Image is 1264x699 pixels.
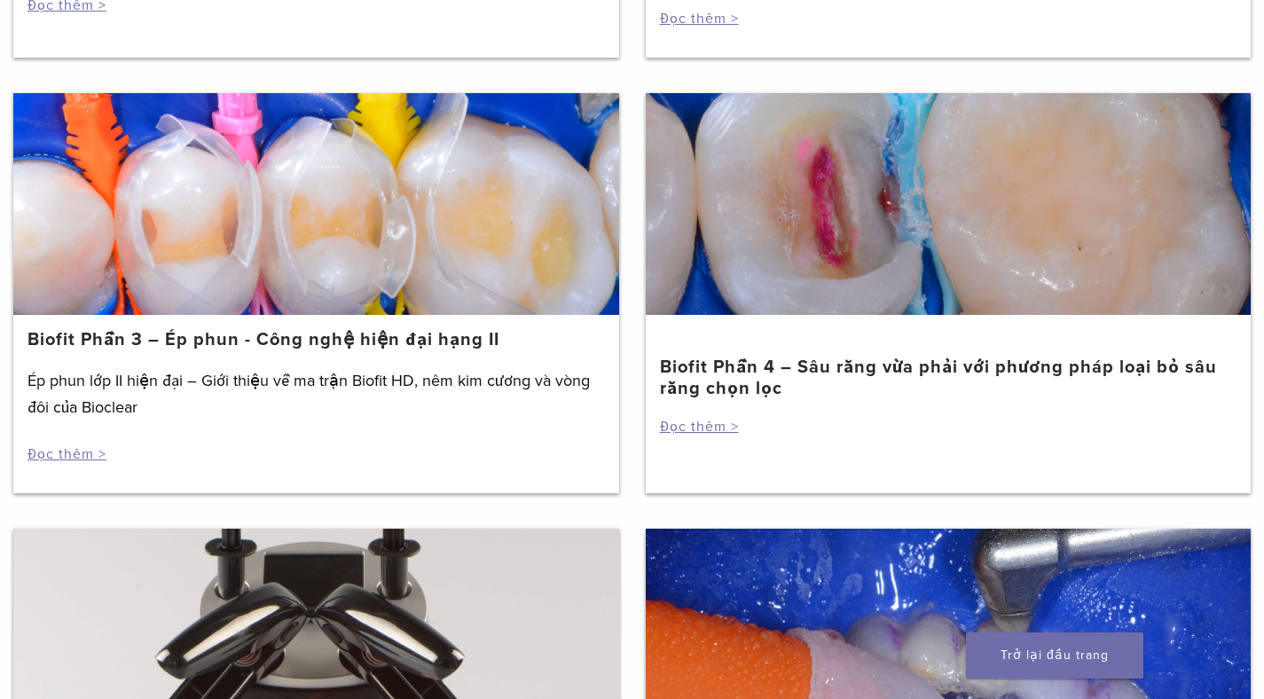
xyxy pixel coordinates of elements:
[660,357,1237,399] a: Biofit Phần 4 – Sâu răng vừa phải với phương pháp loại bỏ sâu răng chọn lọc
[660,10,739,27] a: Đọc thêm >
[660,418,739,436] a: Đọc thêm >
[27,445,106,463] a: Đọc thêm >
[1001,648,1109,663] font: Trở lại đầu trang
[27,329,499,350] a: Biofit Phần 3 – Ép phun - Công nghệ hiện đại hạng II
[966,632,1143,679] a: Trở lại đầu trang
[27,371,590,417] font: Ép phun lớp II hiện đại – Giới thiệu về ma trận Biofit HD, nêm kim cương và vòng đôi của Bioclear
[660,357,1217,399] font: Biofit Phần 4 – Sâu răng vừa phải với phương pháp loại bỏ sâu răng chọn lọc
